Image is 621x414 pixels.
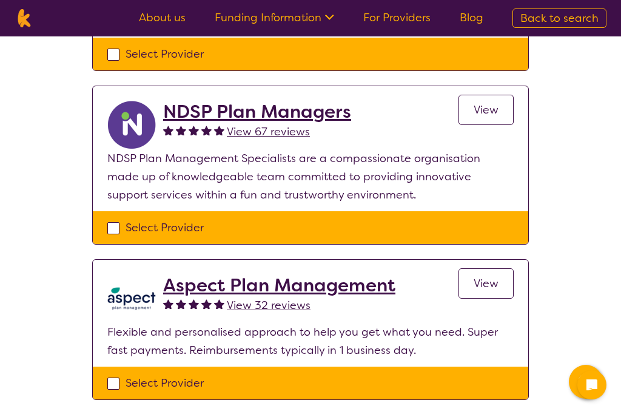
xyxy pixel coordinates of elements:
a: For Providers [363,10,431,25]
a: View [458,95,514,125]
button: Channel Menu [569,365,603,399]
img: fullstar [176,125,186,135]
span: View [474,103,498,117]
img: fullstar [163,125,173,135]
span: Back to search [520,11,599,25]
img: fullstar [189,299,199,309]
img: fullstar [214,299,224,309]
a: Aspect Plan Management [163,274,395,296]
img: lkb8hqptqmnl8bp1urdw.png [107,274,156,323]
span: View 32 reviews [227,298,310,313]
img: fullstar [176,299,186,309]
a: View [458,268,514,299]
p: NDSP Plan Management Specialists are a compassionate organisation made up of knowledgeable team c... [107,149,514,204]
a: About us [139,10,186,25]
a: View 67 reviews [227,123,310,141]
a: Funding Information [215,10,334,25]
span: View 67 reviews [227,124,310,139]
img: Karista logo [15,9,33,27]
a: Blog [460,10,483,25]
img: fullstar [201,125,212,135]
img: fullstar [163,299,173,309]
img: fullstar [214,125,224,135]
a: Back to search [512,8,606,28]
a: NDSP Plan Managers [163,101,351,123]
img: fullstar [189,125,199,135]
img: ryxpuxvt8mh1enfatjpo.png [107,101,156,149]
img: fullstar [201,299,212,309]
a: View 32 reviews [227,296,310,314]
span: View [474,276,498,291]
p: Flexible and personalised approach to help you get what you need. Super fast payments. Reimbursem... [107,323,514,359]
